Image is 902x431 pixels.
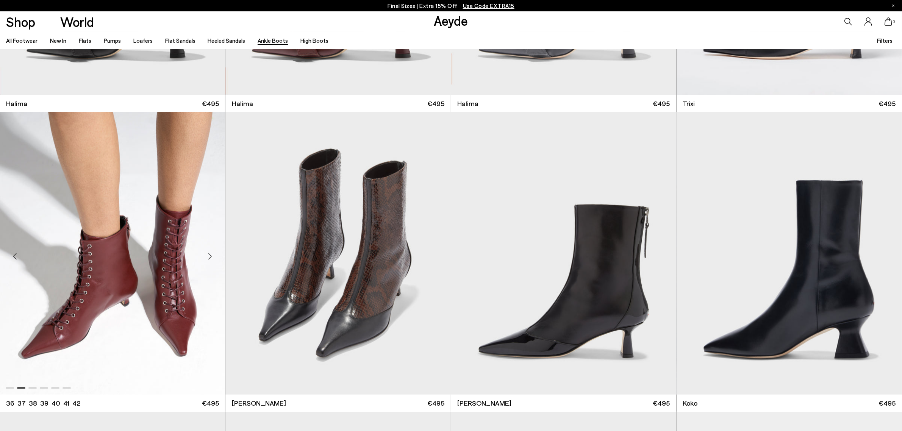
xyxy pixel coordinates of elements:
span: Navigate to /collections/ss25-final-sizes [463,2,514,9]
span: Halima [232,99,253,108]
a: Shop [6,15,35,28]
a: Halima €495 [451,95,676,112]
p: Final Sizes | Extra 15% Off [388,1,514,11]
div: 1 / 6 [451,112,676,395]
span: €495 [202,99,219,108]
a: 6 / 6 1 / 6 2 / 6 3 / 6 4 / 6 5 / 6 6 / 6 1 / 6 Next slide Previous slide [677,112,902,395]
div: 1 / 6 [677,112,902,395]
span: €495 [653,99,670,108]
a: Halima €495 [225,95,450,112]
div: 4 / 6 [450,112,675,395]
span: Koko [683,398,697,408]
div: Previous slide [4,245,27,268]
a: High Boots [300,37,328,44]
div: 3 / 6 [225,112,450,395]
span: [PERSON_NAME] [232,398,286,408]
a: [PERSON_NAME] €495 [451,395,676,412]
li: 38 [29,398,37,408]
li: 41 [63,398,69,408]
span: Halima [457,99,478,108]
img: Koko Regal Heel Boots [677,112,902,395]
span: €495 [879,99,896,108]
span: €495 [653,398,670,408]
span: [PERSON_NAME] [457,398,511,408]
div: Next slide [199,245,221,268]
span: 0 [892,20,896,24]
li: 36 [6,398,14,408]
div: 2 / 6 [676,112,901,395]
a: Ankle Boots [258,37,288,44]
span: €495 [879,398,896,408]
a: New In [50,37,66,44]
a: Flats [79,37,91,44]
a: 0 [885,17,892,26]
img: Trixi Lace-Up Boots [225,112,450,395]
a: Loafers [133,37,153,44]
img: Sila Dual-Toned Boots [225,112,450,395]
li: 42 [72,398,80,408]
img: Sila Dual-Toned Boots [451,112,676,395]
li: 37 [17,398,26,408]
ul: variant [6,398,78,408]
a: Aeyde [434,12,468,28]
a: 6 / 6 1 / 6 2 / 6 3 / 6 4 / 6 5 / 6 6 / 6 1 / 6 Next slide Previous slide [451,112,676,395]
a: All Footwear [6,37,38,44]
li: 40 [52,398,60,408]
span: Filters [877,37,893,44]
img: Sila Dual-Toned Boots [450,112,675,395]
a: [PERSON_NAME] €495 [225,395,450,412]
a: Heeled Sandals [208,37,245,44]
a: Next slide Previous slide [225,112,450,395]
a: Koko €495 [677,395,902,412]
span: €495 [427,99,444,108]
span: Trixi [683,99,695,108]
a: World [60,15,94,28]
img: Sila Dual-Toned Boots [676,112,901,395]
span: Halima [6,99,27,108]
span: €495 [202,398,219,408]
a: Trixi €495 [677,95,902,112]
li: 39 [40,398,48,408]
a: Flat Sandals [165,37,195,44]
span: €495 [427,398,444,408]
div: 3 / 6 [225,112,450,395]
a: Pumps [104,37,121,44]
